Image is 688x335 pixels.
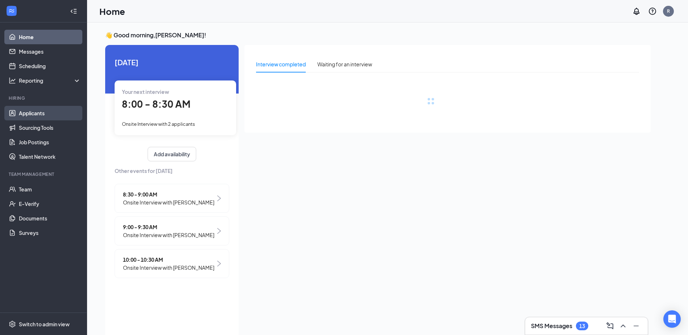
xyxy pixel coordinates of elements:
svg: QuestionInfo [648,7,657,16]
a: Sourcing Tools [19,120,81,135]
div: Hiring [9,95,79,101]
div: Interview completed [256,60,306,68]
span: 8:30 - 9:00 AM [123,190,214,198]
span: Onsite Interview with [PERSON_NAME] [123,264,214,272]
span: 10:00 - 10:30 AM [123,256,214,264]
a: Home [19,30,81,44]
button: Minimize [630,320,642,332]
a: Applicants [19,106,81,120]
svg: Analysis [9,77,16,84]
svg: Settings [9,320,16,328]
div: Reporting [19,77,81,84]
div: Switch to admin view [19,320,70,328]
span: Onsite Interview with [PERSON_NAME] [123,198,214,206]
button: ComposeMessage [604,320,616,332]
span: Your next interview [122,88,169,95]
h3: SMS Messages [531,322,572,330]
a: Surveys [19,226,81,240]
div: Waiting for an interview [317,60,372,68]
div: Team Management [9,171,79,177]
svg: Minimize [632,322,640,330]
span: 9:00 - 9:30 AM [123,223,214,231]
span: Onsite Interview with [PERSON_NAME] [123,231,214,239]
span: 8:00 - 8:30 AM [122,98,190,110]
a: Team [19,182,81,197]
span: Onsite Interview with 2 applicants [122,121,195,127]
svg: ComposeMessage [606,322,614,330]
button: ChevronUp [617,320,629,332]
a: Messages [19,44,81,59]
button: Add availability [148,147,196,161]
a: Job Postings [19,135,81,149]
div: 13 [579,323,585,329]
a: Documents [19,211,81,226]
svg: Collapse [70,8,77,15]
div: Open Intercom Messenger [663,310,681,328]
svg: Notifications [632,7,641,16]
span: [DATE] [115,57,229,68]
h3: 👋 Good morning, [PERSON_NAME] ! [105,31,651,39]
svg: WorkstreamLogo [8,7,15,15]
h1: Home [99,5,125,17]
span: Other events for [DATE] [115,167,229,175]
a: E-Verify [19,197,81,211]
a: Scheduling [19,59,81,73]
a: Talent Network [19,149,81,164]
div: R [667,8,670,14]
svg: ChevronUp [619,322,627,330]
